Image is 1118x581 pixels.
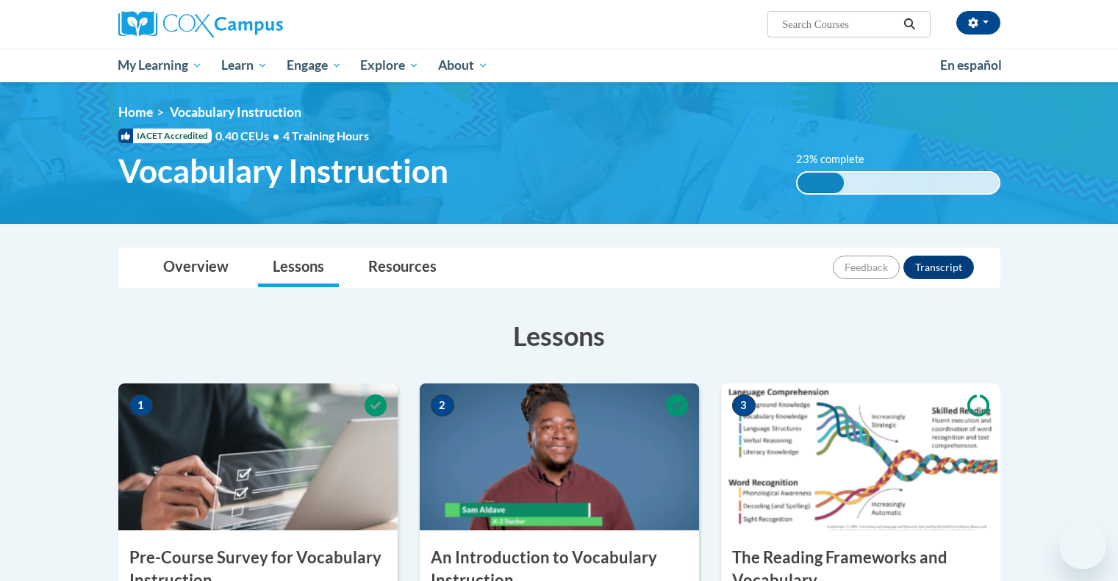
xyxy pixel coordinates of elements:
a: Cox Campus [118,11,398,37]
button: Feedback [833,256,900,279]
a: Engage [277,48,351,82]
a: Home [118,104,153,120]
span: 1 [129,394,153,416]
span: 3 [732,394,756,416]
img: Course Image [118,383,398,530]
button: Search [898,15,920,33]
span: Engage [287,57,342,74]
span: IACET Accredited [118,129,212,143]
span: Explore [360,57,419,74]
span: Vocabulary Instruction [118,151,448,190]
button: Account Settings [956,11,1000,35]
img: Cox Campus [118,11,283,37]
span: Learn [221,57,268,74]
button: Transcript [903,256,974,279]
div: 23% complete [798,173,844,193]
label: 23% complete [796,151,881,167]
a: Overview [148,248,243,287]
input: Search Courses [781,15,898,33]
span: 0.40 CEUs [215,128,283,144]
img: Course Image [721,383,1000,530]
a: Resources [354,248,451,287]
span: About [438,57,488,74]
h3: Lessons [118,317,1000,354]
span: • [273,129,279,142]
span: 4 Training Hours [283,129,369,142]
span: 2 [431,394,454,416]
iframe: Button to launch messaging window [1059,522,1106,569]
a: Lessons [258,248,339,287]
img: Course Image [420,383,699,530]
span: Vocabulary Instruction [170,104,301,120]
a: About [429,48,498,82]
a: Learn [212,48,277,82]
a: En español [931,50,1011,81]
a: Explore [351,48,429,82]
span: En español [940,57,1002,73]
div: Main menu [96,48,1022,82]
a: My Learning [109,48,212,82]
span: My Learning [118,57,202,74]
